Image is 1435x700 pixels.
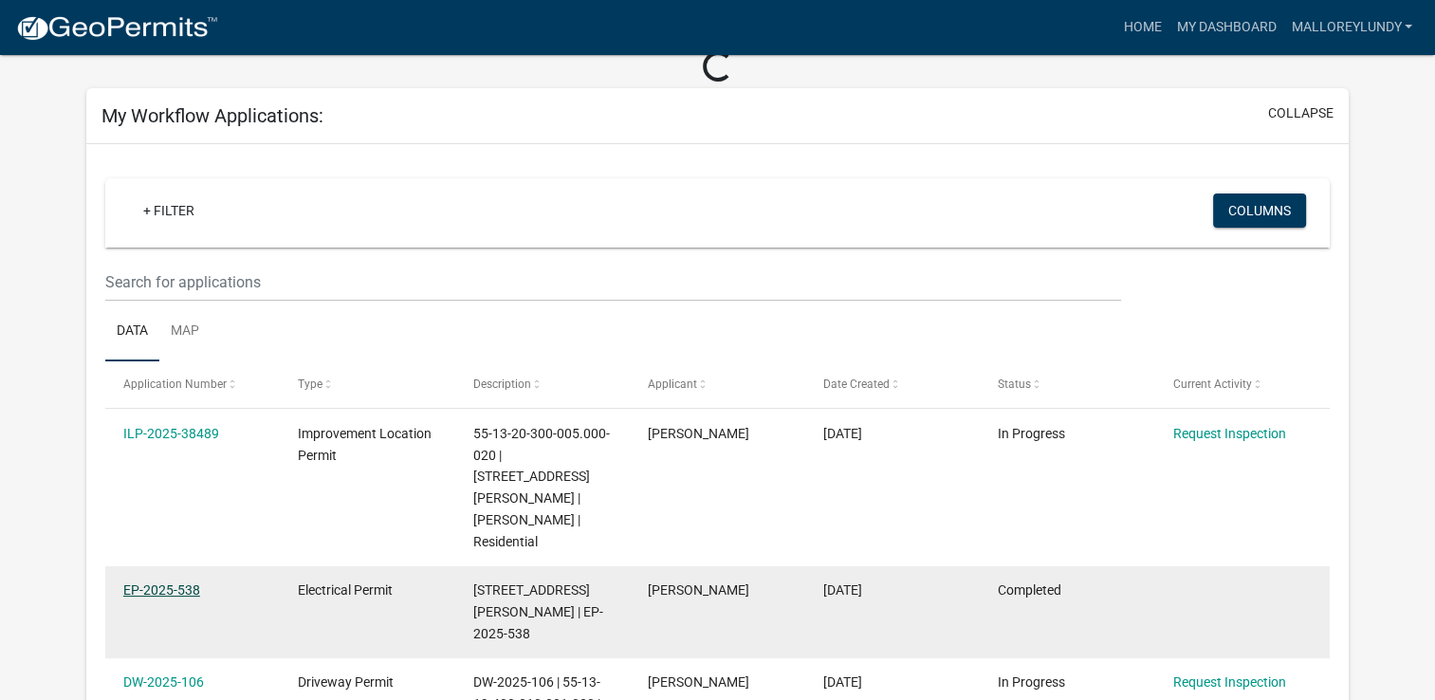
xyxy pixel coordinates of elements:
span: In Progress [998,426,1065,441]
datatable-header-cell: Status [980,361,1154,407]
datatable-header-cell: Description [455,361,630,407]
a: EP-2025-538 [123,582,200,598]
datatable-header-cell: Type [280,361,454,407]
span: 55-13-20-300-005.000-020 | 3735 MAGGIE LN | Mallorey Lundy | Residential [473,426,610,549]
a: + Filter [128,193,210,228]
span: Mallorey Lundy [648,582,749,598]
a: MalloreyLundy [1283,9,1420,46]
a: Data [105,302,159,362]
datatable-header-cell: Current Activity [1154,361,1329,407]
span: Completed [998,582,1061,598]
span: Application Number [123,378,227,391]
a: ILP-2025-38489 [123,426,219,441]
span: 3735 MAGGIE LN | EP-2025-538 [473,582,603,641]
span: Description [473,378,531,391]
span: Mallorey Lundy [648,426,749,441]
span: Applicant [648,378,697,391]
span: Electrical Permit [298,582,393,598]
a: Request Inspection [1172,426,1285,441]
span: Driveway Permit [298,674,394,690]
span: 07/09/2025 [823,426,862,441]
span: 07/01/2025 [823,674,862,690]
a: Map [159,302,211,362]
h5: My Workflow Applications: [101,104,323,127]
button: collapse [1268,103,1334,123]
a: My Dashboard [1168,9,1283,46]
datatable-header-cell: Application Number [105,361,280,407]
span: Type [298,378,322,391]
input: Search for applications [105,263,1121,302]
span: Date Created [823,378,890,391]
button: Columns [1213,193,1306,228]
span: In Progress [998,674,1065,690]
a: Home [1115,9,1168,46]
span: Status [998,378,1031,391]
a: DW-2025-106 [123,674,204,690]
span: 07/01/2025 [823,582,862,598]
datatable-header-cell: Date Created [804,361,979,407]
datatable-header-cell: Applicant [630,361,804,407]
a: Request Inspection [1172,674,1285,690]
span: Improvement Location Permit [298,426,432,463]
span: Current Activity [1172,378,1251,391]
span: Mallorey Lundy [648,674,749,690]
